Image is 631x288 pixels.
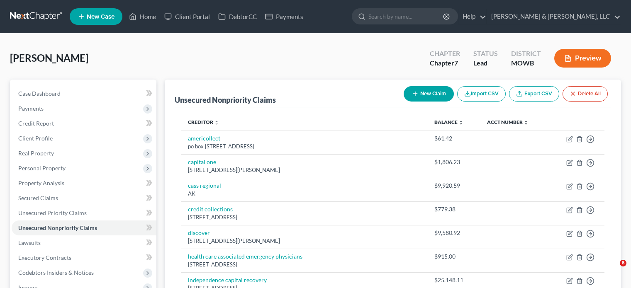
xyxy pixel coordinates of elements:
div: [STREET_ADDRESS] [188,213,421,221]
a: Executory Contracts [12,250,156,265]
div: Status [473,49,498,58]
span: Real Property [18,150,54,157]
a: americollect [188,135,220,142]
a: Creditor unfold_more [188,119,219,125]
div: $779.38 [434,205,474,213]
a: Unsecured Nonpriority Claims [12,220,156,235]
div: $1,806.23 [434,158,474,166]
iframe: Intercom live chat [603,260,623,280]
button: Import CSV [457,86,506,102]
div: MOWB [511,58,541,68]
span: Client Profile [18,135,53,142]
div: $61.42 [434,134,474,143]
div: District [511,49,541,58]
a: Secured Claims [12,191,156,206]
a: Acct Number unfold_more [487,119,529,125]
a: cass regional [188,182,221,189]
div: [STREET_ADDRESS][PERSON_NAME] [188,166,421,174]
span: Credit Report [18,120,54,127]
a: Case Dashboard [12,86,156,101]
span: Personal Property [18,165,66,172]
a: Payments [261,9,307,24]
div: $9,920.59 [434,182,474,190]
a: [PERSON_NAME] & [PERSON_NAME], LLC [487,9,621,24]
a: credit collections [188,206,233,213]
span: Executory Contracts [18,254,71,261]
a: Balance unfold_more [434,119,463,125]
div: po box [STREET_ADDRESS] [188,143,421,150]
span: 8 [620,260,626,266]
div: $9,580.92 [434,229,474,237]
span: Unsecured Nonpriority Claims [18,224,97,231]
a: Export CSV [509,86,559,102]
span: Codebtors Insiders & Notices [18,269,94,276]
a: DebtorCC [214,9,261,24]
div: Lead [473,58,498,68]
div: Unsecured Nonpriority Claims [175,95,276,105]
i: unfold_more [214,120,219,125]
a: Unsecured Priority Claims [12,206,156,220]
div: Chapter [430,49,460,58]
div: [STREET_ADDRESS][PERSON_NAME] [188,237,421,245]
a: Home [125,9,160,24]
span: Property Analysis [18,179,64,186]
a: capital one [188,158,216,165]
div: Chapter [430,58,460,68]
button: New Claim [404,86,454,102]
span: Lawsuits [18,239,41,246]
span: 7 [454,59,458,67]
button: Preview [554,49,611,68]
div: AK [188,190,421,198]
span: Secured Claims [18,194,58,201]
i: unfold_more [458,120,463,125]
div: $25,148.11 [434,276,474,284]
div: $915.00 [434,252,474,261]
div: [STREET_ADDRESS] [188,261,421,269]
a: Client Portal [160,9,214,24]
span: New Case [87,14,115,20]
a: discover [188,229,210,236]
i: unfold_more [524,120,529,125]
span: Unsecured Priority Claims [18,209,87,216]
a: health care associated emergency physicians [188,253,302,260]
span: [PERSON_NAME] [10,52,88,64]
a: Lawsuits [12,235,156,250]
a: Credit Report [12,116,156,131]
button: Delete All [563,86,608,102]
a: Help [458,9,486,24]
span: Case Dashboard [18,90,61,97]
span: Payments [18,105,44,112]
a: independence capital recovery [188,276,267,283]
input: Search by name... [368,9,444,24]
a: Property Analysis [12,176,156,191]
